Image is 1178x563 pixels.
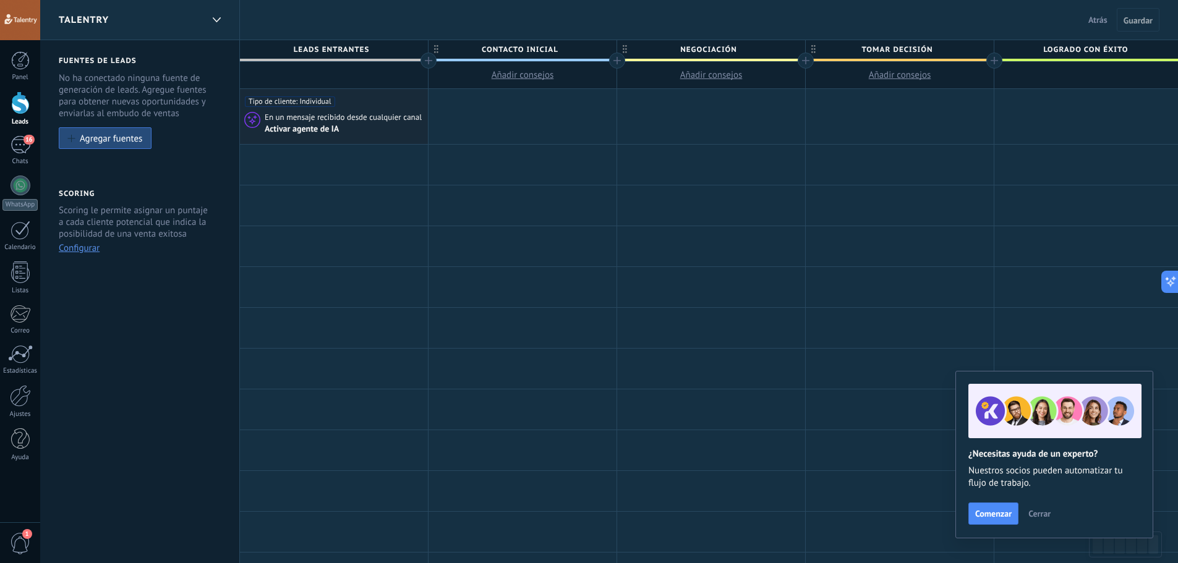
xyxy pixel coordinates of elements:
[1088,14,1108,25] span: Atrás
[1023,504,1056,523] button: Cerrar
[59,56,223,66] h2: Fuentes de leads
[492,69,554,81] span: Añadir consejos
[59,189,95,198] h2: Scoring
[59,242,100,254] button: Configurar
[2,158,38,166] div: Chats
[968,448,1140,460] h2: ¿Necesitas ayuda de un experto?
[1028,509,1051,518] span: Cerrar
[2,327,38,335] div: Correo
[1117,8,1159,32] button: Guardar
[617,62,805,88] button: Añadir consejos
[806,40,988,59] span: Tomar decisión
[617,40,805,59] div: Negociación
[240,40,428,59] div: Leads Entrantes
[265,124,341,135] div: Activar agente de IA
[2,118,38,126] div: Leads
[2,454,38,462] div: Ayuda
[59,14,109,26] span: Talentry
[80,133,142,143] div: Agregar fuentes
[968,465,1140,489] span: Nuestros socios pueden automatizar tu flujo de trabajo.
[617,40,799,59] span: Negociación
[994,40,1176,59] span: Logrado con éxito
[59,205,213,240] p: Scoring le permite asignar un puntaje a cada cliente potencial que indica la posibilidad de una v...
[429,40,610,59] span: Contacto inicial
[2,199,38,211] div: WhatsApp
[1083,11,1112,29] button: Atrás
[429,62,617,88] button: Añadir consejos
[240,40,422,59] span: Leads Entrantes
[429,40,617,59] div: Contacto inicial
[265,112,424,123] span: En un mensaje recibido desde cualquier canal
[975,509,1012,518] span: Comenzar
[245,96,335,107] span: Tipo de cliente: Individual
[2,367,38,375] div: Estadísticas
[1124,16,1153,25] span: Guardar
[968,502,1018,525] button: Comenzar
[869,69,931,81] span: Añadir consejos
[22,529,32,539] span: 1
[2,74,38,82] div: Panel
[2,243,38,252] div: Calendario
[59,127,152,149] button: Agregar fuentes
[59,72,223,119] div: No ha conectado ninguna fuente de generación de leads. Agregue fuentes para obtener nuevas oportu...
[23,135,34,145] span: 16
[2,410,38,418] div: Ajustes
[680,69,743,81] span: Añadir consejos
[806,40,994,59] div: Tomar decisión
[806,62,994,88] button: Añadir consejos
[2,287,38,295] div: Listas
[206,8,227,32] div: Talentry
